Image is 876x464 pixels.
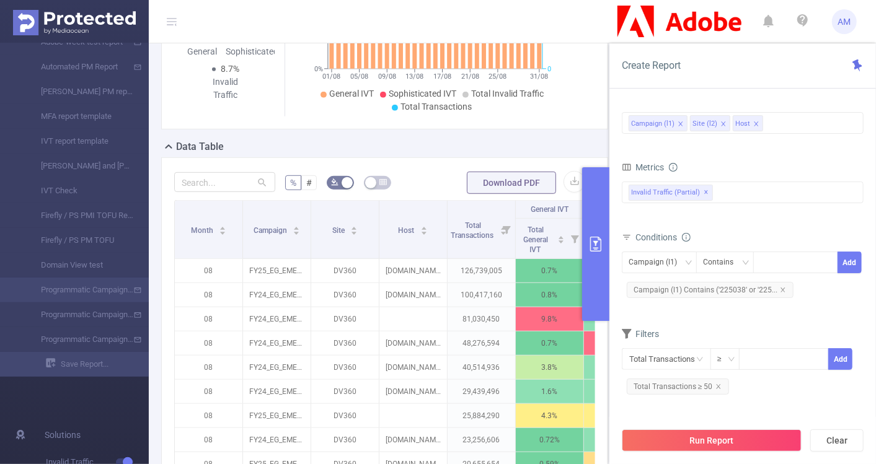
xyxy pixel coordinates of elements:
p: [DOMAIN_NAME] [379,331,447,355]
tspan: 05/08 [350,72,368,81]
p: 3.8% [516,356,583,379]
p: [DOMAIN_NAME] [379,259,447,282]
tspan: 31/08 [530,72,548,81]
span: Filters [622,329,659,339]
p: 21.9% [584,331,652,355]
input: Search... [174,172,275,192]
p: 1.6% [516,380,583,403]
div: Contains [703,252,742,273]
div: Sort [420,225,428,232]
div: Sophisticated [226,45,272,58]
i: icon: caret-down [421,230,428,234]
p: 08 [175,331,242,355]
p: FY24_EG_EMEA_DocumentCloud_Acrobat_Acquisition_Buy_4200324335_P36036 [225040] [243,380,311,403]
p: 08 [175,307,242,331]
p: DV360 [311,307,379,331]
div: Sort [293,225,300,232]
i: icon: caret-down [558,239,565,242]
p: 08 [175,283,242,307]
p: 4.2% [584,356,652,379]
p: 4.3% [516,404,583,427]
a: IVT Check [25,178,134,203]
span: Sophisticated IVT [389,89,456,98]
span: Campaign (l1) Contains ('225038' or '225... [627,282,794,298]
a: Programmatic Campaigns Monthly IVT [25,278,134,302]
i: icon: close [720,121,727,128]
p: 9.8% [516,307,583,331]
i: icon: caret-up [293,225,300,229]
a: Programmatic Campaigns Monthly MFA [25,302,134,327]
span: Host [399,226,417,235]
h2: Data Table [176,139,224,154]
div: Site (l2) [692,116,717,132]
span: General IVT [329,89,374,98]
p: [DOMAIN_NAME] [379,283,447,307]
span: 8.7% [221,64,239,74]
p: DV360 [311,283,379,307]
span: Conditions [635,232,691,242]
p: 08 [175,259,242,282]
button: Clear [810,429,864,452]
i: icon: down [728,356,735,364]
a: [PERSON_NAME] PM report [25,79,134,104]
a: Programmatic Campaigns Monthly Blocked [25,327,134,352]
div: Campaign (l1) [631,116,675,132]
p: 08 [175,356,242,379]
i: icon: caret-up [219,225,226,229]
p: 08 [175,428,242,452]
p: 126,739,005 [448,259,515,282]
p: 40,514,936 [448,356,515,379]
span: Campaign [254,226,289,235]
i: icon: caret-up [558,234,565,238]
span: Metrics [622,162,664,172]
i: icon: close [753,121,759,128]
p: [DOMAIN_NAME] [379,428,447,452]
span: General IVT [531,205,569,214]
i: icon: info-circle [669,163,678,172]
tspan: 21/08 [461,72,479,81]
li: Campaign (l1) [629,115,688,131]
span: Create Report [622,59,681,71]
p: 81,030,450 [448,307,515,331]
p: FY24_EG_EMEA_DocumentCloud_Acrobat_Acquisition_Buy_4200324335_P36036 [225040] [243,356,311,379]
p: DV360 [311,428,379,452]
a: Automated PM Report [25,55,134,79]
i: icon: down [685,259,692,268]
i: icon: caret-down [351,230,358,234]
p: 48,276,594 [448,331,515,355]
p: 29,439,496 [448,380,515,403]
i: icon: caret-down [219,230,226,234]
span: Total Invalid Traffic [471,89,544,98]
i: Filter menu [498,201,515,258]
p: 25,884,290 [448,404,515,427]
a: Firefly / PS PMI TOFU Report [25,203,134,228]
p: DV360 [311,380,379,403]
a: IVT report template [25,129,134,154]
img: Protected Media [13,10,136,35]
i: icon: caret-down [293,230,300,234]
p: FY24_EG_EMEA_DocumentCloud_Acrobat_Acquisition_Buy_4200324335_P36036 [225040] [243,331,311,355]
i: icon: caret-up [421,225,428,229]
i: icon: close [678,121,684,128]
i: Filter menu [566,219,583,258]
i: icon: caret-up [351,225,358,229]
div: Sort [219,225,226,232]
a: Domain View test [25,253,134,278]
p: [DOMAIN_NAME] [379,380,447,403]
div: Sort [557,234,565,242]
tspan: 13/08 [405,72,423,81]
button: Add [838,252,862,273]
li: Site (l2) [690,115,730,131]
span: AM [838,9,851,34]
tspan: 25/08 [489,72,507,81]
p: 4.5% [584,428,652,452]
tspan: 09/08 [378,72,396,81]
span: Total Transactions [451,221,495,240]
p: 100,417,160 [448,283,515,307]
a: Save Report... [46,352,149,377]
p: FY24_EG_EMEA_Creative_CCM_Acquisition_Buy_4200323233_P36036 [225038] [243,283,311,307]
p: 23,256,606 [448,428,515,452]
a: Firefly / PS PM TOFU [25,228,134,253]
span: ✕ [704,185,709,200]
p: DV360 [311,404,379,427]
